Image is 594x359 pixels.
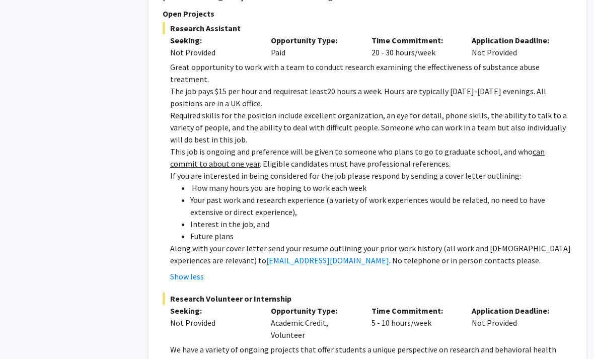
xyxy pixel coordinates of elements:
[170,243,571,265] span: Along with your cover letter send your resume outlining your prior work history (all work and [DE...
[190,219,269,229] span: Interest in the job, and
[170,46,256,58] div: Not Provided
[464,305,565,341] div: Not Provided
[364,34,465,58] div: 20 - 30 hours/week
[271,305,356,317] p: Opportunity Type:
[472,305,557,317] p: Application Deadline:
[170,317,256,329] div: Not Provided
[170,305,256,317] p: Seeking:
[464,34,565,58] div: Not Provided
[170,147,533,157] span: This job is ongoing and preference will be given to someone who plans to go to graduate school, a...
[472,34,557,46] p: Application Deadline:
[170,171,521,181] span: If you are interested in being considered for the job please respond by sending a cover letter ou...
[170,86,301,96] span: The job pays $15 per hour and requires
[263,34,364,58] div: Paid
[372,305,457,317] p: Time Commitment:
[170,62,540,84] span: Great opportunity to work with a team to conduct research examining the effectiveness of substanc...
[389,255,541,265] span: . No telephone or in person contacts please.
[170,85,572,109] p: at least
[170,34,256,46] p: Seeking:
[163,8,572,20] p: Open Projects
[372,34,457,46] p: Time Commitment:
[266,255,389,265] a: [EMAIL_ADDRESS][DOMAIN_NAME]
[8,314,43,351] iframe: Chat
[260,159,451,169] span: . Eligible candidates must have professional references.
[163,22,572,34] span: Research Assistant
[190,231,234,241] span: Future plans
[190,182,572,194] li: How many hours you are hoping to work each week
[263,305,364,341] div: Academic Credit, Volunteer
[271,34,356,46] p: Opportunity Type:
[170,110,567,145] span: Required skills for the position include excellent organization, an eye for detail, phone skills,...
[170,147,545,169] u: can commit to about one year
[170,86,546,108] span: 20 hours a week. Hours are typically [DATE]-[DATE] evenings. All positions are in a UK office.
[170,270,204,282] button: Show less
[190,195,545,217] span: Your past work and research experience (a variety of work experiences would be related, no need t...
[163,293,572,305] span: Research Volunteer or Internship
[364,305,465,341] div: 5 - 10 hours/week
